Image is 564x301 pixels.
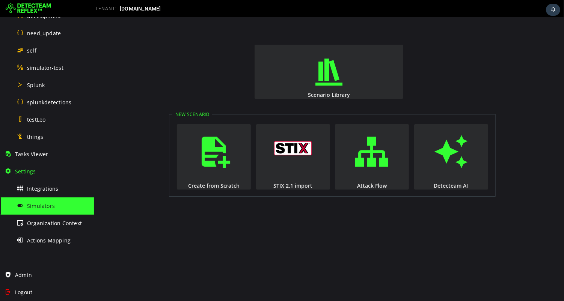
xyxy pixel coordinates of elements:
[15,168,36,175] span: Settings
[6,3,51,15] img: Detecteam logo
[320,107,394,172] button: Detecteam AI
[27,133,43,140] span: things
[15,289,32,296] span: Logout
[82,165,158,172] div: Create from Scratch
[180,124,218,138] img: logo_stix.svg
[27,202,55,209] span: Simulators
[120,6,161,12] span: [DOMAIN_NAME]
[162,107,236,172] button: STIX 2.1 import
[27,81,45,89] span: Splunk
[241,107,315,172] button: Attack Flow
[27,47,36,54] span: self
[15,271,32,278] span: Admin
[78,94,118,100] legend: New Scenario
[240,165,316,172] div: Attack Flow
[27,30,61,37] span: need_update
[160,74,310,81] div: Scenario Library
[27,116,45,123] span: testLeo
[95,6,117,11] span: TENANT:
[27,237,71,244] span: Actions Mapping
[161,165,237,172] div: STIX 2.1 import
[27,220,82,227] span: Organization Context
[27,99,71,106] span: splunkdetections
[320,165,395,172] div: Detecteam AI
[83,107,157,172] button: Create from Scratch
[161,27,309,81] button: Scenario Library
[15,150,48,158] span: Tasks Viewer
[27,64,63,71] span: simulator-test
[27,185,58,192] span: Integrations
[546,4,560,16] div: Task Notifications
